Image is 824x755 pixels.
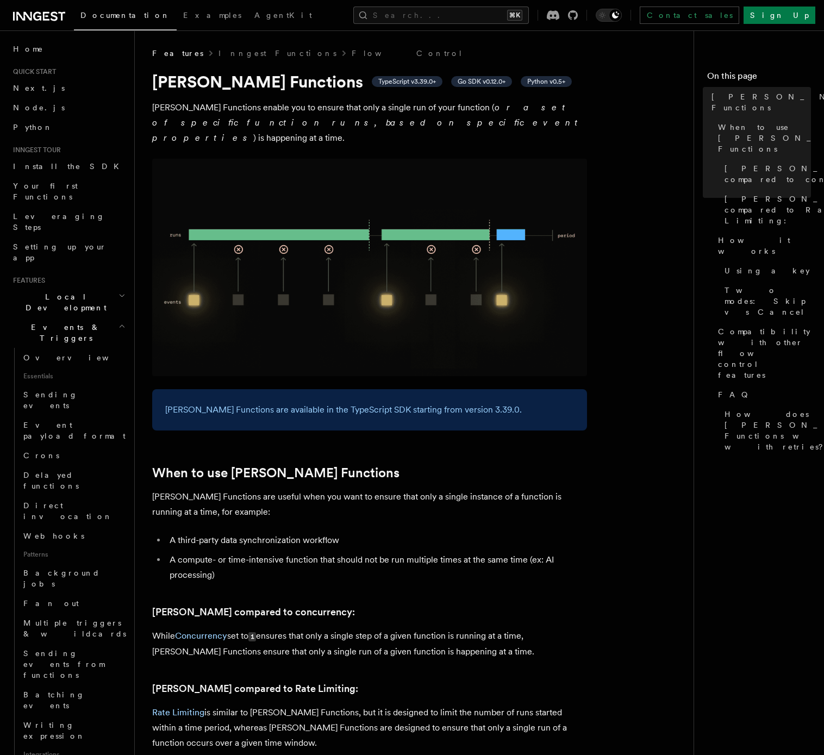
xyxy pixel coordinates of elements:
[9,176,128,207] a: Your first Functions
[19,644,128,685] a: Sending events from functions
[254,11,312,20] span: AgentKit
[23,721,85,740] span: Writing expression
[13,43,43,54] span: Home
[720,189,811,230] a: [PERSON_NAME] compared to Rate Limiting:
[9,67,56,76] span: Quick start
[23,569,100,588] span: Background jobs
[718,326,811,380] span: Compatibility with other flow control features
[19,613,128,644] a: Multiple triggers & wildcards
[9,98,128,117] a: Node.js
[744,7,815,24] a: Sign Up
[507,10,522,21] kbd: ⌘K
[152,604,355,620] a: [PERSON_NAME] compared to concurrency:
[720,404,811,457] a: How does [PERSON_NAME] Functions work with retries?
[219,48,336,59] a: Inngest Functions
[23,451,59,460] span: Crons
[353,7,529,24] button: Search...⌘K
[19,526,128,546] a: Webhooks
[9,291,118,313] span: Local Development
[23,471,79,490] span: Delayed functions
[13,123,53,132] span: Python
[714,385,811,404] a: FAQ
[720,261,811,280] a: Using a key
[352,48,463,59] a: Flow Control
[23,649,104,679] span: Sending events from functions
[714,230,811,261] a: How it works
[19,348,128,367] a: Overview
[152,705,587,751] p: is similar to [PERSON_NAME] Functions, but it is designed to limit the number of runs started wit...
[19,496,128,526] a: Direct invocation
[152,628,587,659] p: While set to ensures that only a single step of a given function is running at a time, [PERSON_NA...
[23,532,84,540] span: Webhooks
[19,715,128,746] a: Writing expression
[152,489,587,520] p: [PERSON_NAME] Functions are useful when you want to ensure that only a single instance of a funct...
[152,465,399,481] a: When to use [PERSON_NAME] Functions
[9,287,128,317] button: Local Development
[23,599,79,608] span: Fan out
[9,276,45,285] span: Features
[74,3,177,30] a: Documentation
[9,78,128,98] a: Next.js
[165,402,574,417] p: [PERSON_NAME] Functions are available in the TypeScript SDK starting from version 3.39.0.
[19,415,128,446] a: Event payload format
[707,87,811,117] a: [PERSON_NAME] Functions
[152,707,204,717] a: Rate Limiting
[166,552,587,583] li: A compute- or time-intensive function that should not be run multiple times at the same time (ex:...
[725,265,810,276] span: Using a key
[19,685,128,715] a: Batching events
[248,632,256,641] code: 1
[152,48,203,59] span: Features
[9,117,128,137] a: Python
[19,594,128,613] a: Fan out
[9,39,128,59] a: Home
[714,117,811,159] a: When to use [PERSON_NAME] Functions
[9,146,61,154] span: Inngest tour
[9,317,128,348] button: Events & Triggers
[183,11,241,20] span: Examples
[640,7,739,24] a: Contact sales
[19,367,128,385] span: Essentials
[80,11,170,20] span: Documentation
[718,389,753,400] span: FAQ
[23,690,85,710] span: Batching events
[152,102,583,143] em: or a set of specific function runs, based on specific event properties
[152,100,587,146] p: [PERSON_NAME] Functions enable you to ensure that only a single run of your function ( ) is happe...
[23,421,126,440] span: Event payload format
[458,77,505,86] span: Go SDK v0.12.0+
[248,3,319,29] a: AgentKit
[152,681,358,696] a: [PERSON_NAME] compared to Rate Limiting:
[718,235,811,257] span: How it works
[9,322,118,344] span: Events & Triggers
[19,546,128,563] span: Patterns
[9,157,128,176] a: Install the SDK
[13,103,65,112] span: Node.js
[19,385,128,415] a: Sending events
[152,159,587,376] img: Singleton Functions only process one run at a time.
[378,77,436,86] span: TypeScript v3.39.0+
[152,72,587,91] h1: [PERSON_NAME] Functions
[13,212,105,232] span: Leveraging Steps
[527,77,565,86] span: Python v0.5+
[13,182,78,201] span: Your first Functions
[9,237,128,267] a: Setting up your app
[23,619,126,638] span: Multiple triggers & wildcards
[23,501,113,521] span: Direct invocation
[725,285,811,317] span: Two modes: Skip vs Cancel
[23,390,78,410] span: Sending events
[714,322,811,385] a: Compatibility with other flow control features
[13,84,65,92] span: Next.js
[9,207,128,237] a: Leveraging Steps
[13,162,126,171] span: Install the SDK
[596,9,622,22] button: Toggle dark mode
[720,159,811,189] a: [PERSON_NAME] compared to concurrency:
[707,70,811,87] h4: On this page
[720,280,811,322] a: Two modes: Skip vs Cancel
[19,465,128,496] a: Delayed functions
[13,242,107,262] span: Setting up your app
[23,353,135,362] span: Overview
[166,533,587,548] li: A third-party data synchronization workflow
[19,563,128,594] a: Background jobs
[175,631,227,641] a: Concurrency
[19,446,128,465] a: Crons
[177,3,248,29] a: Examples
